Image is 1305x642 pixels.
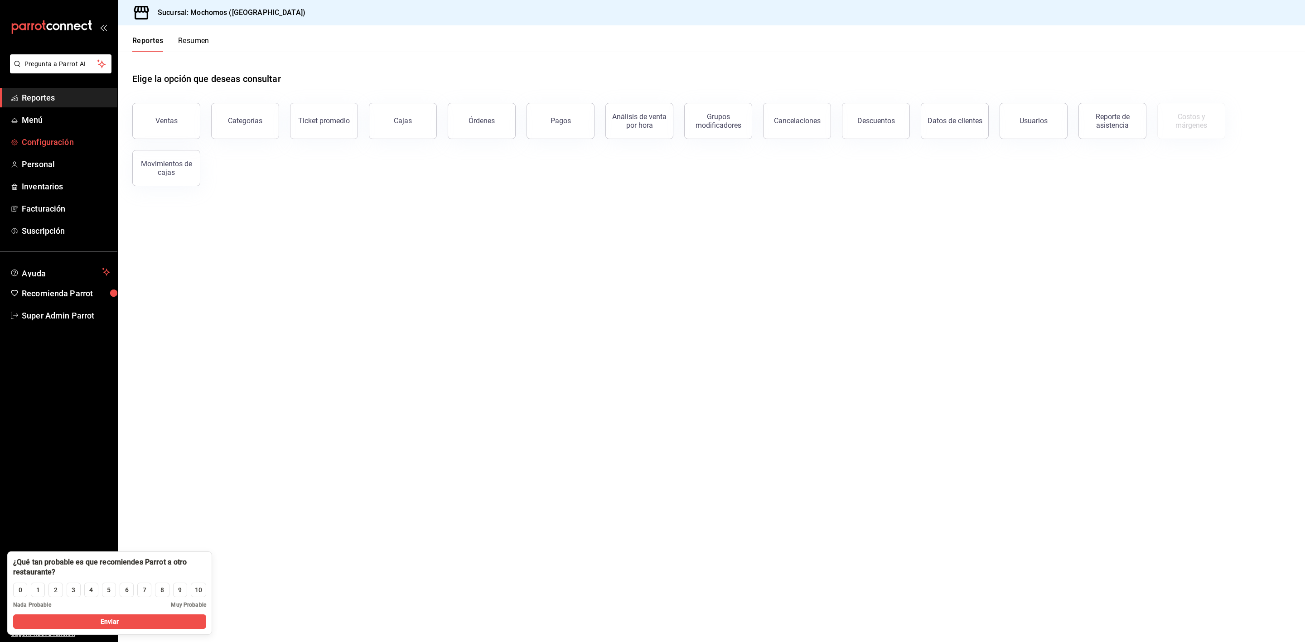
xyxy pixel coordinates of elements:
[469,116,495,125] div: Órdenes
[684,103,752,139] button: Grupos modificadores
[448,103,516,139] button: Órdenes
[72,585,75,595] div: 3
[1084,112,1141,130] div: Reporte de asistencia
[137,583,151,597] button: 7
[101,617,119,627] span: Enviar
[22,225,110,237] span: Suscripción
[132,150,200,186] button: Movimientos de cajas
[1020,116,1048,125] div: Usuarios
[1163,112,1219,130] div: Costos y márgenes
[13,614,206,629] button: Enviar
[22,287,110,299] span: Recomienda Parrot
[774,116,821,125] div: Cancelaciones
[369,103,437,139] a: Cajas
[22,309,110,322] span: Super Admin Parrot
[1000,103,1068,139] button: Usuarios
[611,112,667,130] div: Análisis de venta por hora
[178,585,182,595] div: 9
[132,36,209,52] div: navigation tabs
[290,103,358,139] button: Ticket promedio
[298,116,350,125] div: Ticket promedio
[19,585,22,595] div: 0
[22,266,98,277] span: Ayuda
[132,103,200,139] button: Ventas
[143,585,146,595] div: 7
[13,601,51,609] span: Nada Probable
[211,103,279,139] button: Categorías
[605,103,673,139] button: Análisis de venta por hora
[763,103,831,139] button: Cancelaciones
[195,585,202,595] div: 10
[24,59,97,69] span: Pregunta a Parrot AI
[150,7,305,18] h3: Sucursal: Mochomos ([GEOGRAPHIC_DATA])
[54,585,58,595] div: 2
[155,116,178,125] div: Ventas
[138,159,194,177] div: Movimientos de cajas
[1078,103,1146,139] button: Reporte de asistencia
[6,66,111,75] a: Pregunta a Parrot AI
[22,114,110,126] span: Menú
[22,158,110,170] span: Personal
[228,116,262,125] div: Categorías
[527,103,594,139] button: Pagos
[125,585,129,595] div: 6
[100,24,107,31] button: open_drawer_menu
[48,583,63,597] button: 2
[191,583,206,597] button: 10
[132,36,164,52] button: Reportes
[178,36,209,52] button: Resumen
[10,54,111,73] button: Pregunta a Parrot AI
[84,583,98,597] button: 4
[928,116,982,125] div: Datos de clientes
[89,585,93,595] div: 4
[394,116,412,126] div: Cajas
[102,583,116,597] button: 5
[857,116,895,125] div: Descuentos
[22,92,110,104] span: Reportes
[120,583,134,597] button: 6
[13,557,206,577] div: ¿Qué tan probable es que recomiendes Parrot a otro restaurante?
[1157,103,1225,139] button: Contrata inventarios para ver este reporte
[36,585,40,595] div: 1
[13,583,27,597] button: 0
[160,585,164,595] div: 8
[155,583,169,597] button: 8
[22,136,110,148] span: Configuración
[22,180,110,193] span: Inventarios
[132,72,281,86] h1: Elige la opción que deseas consultar
[921,103,989,139] button: Datos de clientes
[31,583,45,597] button: 1
[551,116,571,125] div: Pagos
[173,583,187,597] button: 9
[690,112,746,130] div: Grupos modificadores
[67,583,81,597] button: 3
[171,601,206,609] span: Muy Probable
[842,103,910,139] button: Descuentos
[107,585,111,595] div: 5
[22,203,110,215] span: Facturación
